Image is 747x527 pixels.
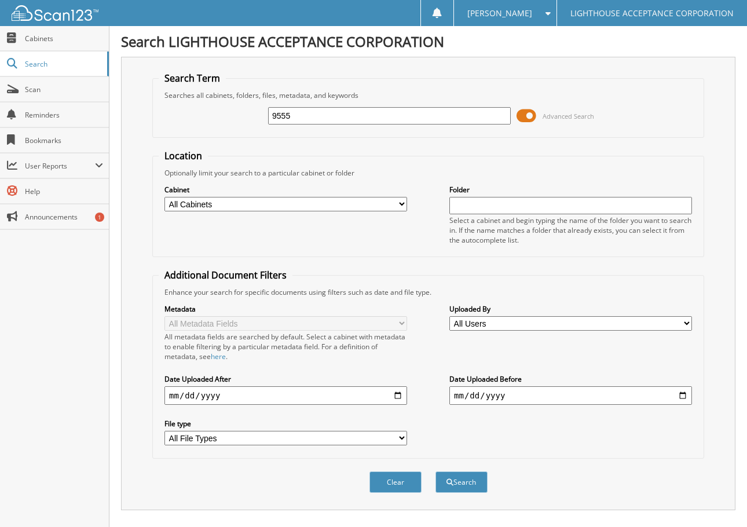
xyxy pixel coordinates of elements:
input: end [449,386,692,405]
label: File type [164,419,407,429]
div: Enhance your search for specific documents using filters such as date and file type. [159,287,698,297]
input: start [164,386,407,405]
label: Cabinet [164,185,407,195]
div: Select a cabinet and begin typing the name of the folder you want to search in. If the name match... [449,215,692,245]
div: All metadata fields are searched by default. Select a cabinet with metadata to enable filtering b... [164,332,407,361]
button: Search [435,471,488,493]
span: LIGHTHOUSE ACCEPTANCE CORPORATION [570,10,734,17]
span: Announcements [25,212,103,222]
legend: Search Term [159,72,226,85]
span: Reminders [25,110,103,120]
label: Folder [449,185,692,195]
span: User Reports [25,161,95,171]
span: [PERSON_NAME] [467,10,532,17]
legend: Additional Document Filters [159,269,292,281]
span: Cabinets [25,34,103,43]
label: Metadata [164,304,407,314]
button: Clear [369,471,422,493]
span: Help [25,186,103,196]
div: Searches all cabinets, folders, files, metadata, and keywords [159,90,698,100]
span: Search [25,59,101,69]
span: Scan [25,85,103,94]
span: Bookmarks [25,136,103,145]
label: Uploaded By [449,304,692,314]
h1: Search LIGHTHOUSE ACCEPTANCE CORPORATION [121,32,735,51]
span: Advanced Search [543,112,594,120]
label: Date Uploaded After [164,374,407,384]
label: Date Uploaded Before [449,374,692,384]
img: scan123-logo-white.svg [12,5,98,21]
a: here [211,352,226,361]
div: 1 [95,213,104,222]
legend: Location [159,149,208,162]
div: Optionally limit your search to a particular cabinet or folder [159,168,698,178]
